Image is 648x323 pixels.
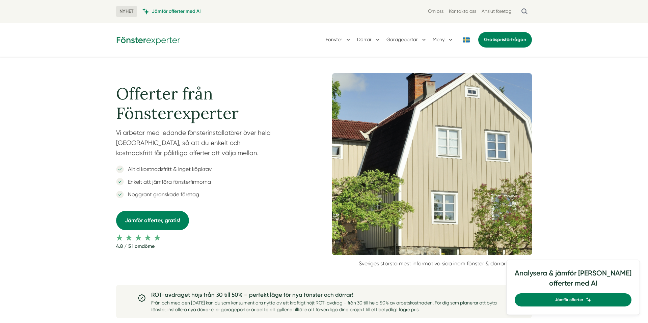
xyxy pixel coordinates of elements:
a: Om oss [428,8,443,14]
a: Jämför offerter, gratis! [116,211,189,230]
span: NYHET [116,6,137,17]
p: Från och med den [DATE] kan du som konsument dra nytta av ett kraftigt höjt ROT-avdrag – från 30 ... [151,299,510,313]
h4: Analysera & jämför [PERSON_NAME] offerter med AI [515,268,631,293]
button: Fönster [326,31,352,49]
button: Dörrar [357,31,381,49]
img: Fönsterexperter Logotyp [116,34,180,45]
button: Garageportar [386,31,427,49]
a: Gratisprisförfrågan [478,32,532,48]
p: Noggrant granskade företag [124,190,199,199]
p: Alltid kostnadsfritt & inget köpkrav [124,165,212,173]
a: Anslut företag [482,8,512,14]
h1: Offerter från Fönsterexperter [116,73,289,128]
strong: 4.8 / 5 i omdöme [116,241,289,249]
button: Meny [433,31,454,49]
h5: ROT-avdraget höjs från 30 till 50% – perfekt läge för nya fönster och dörrar! [151,290,510,299]
p: Vi arbetar med ledande fönsterinstallatörer över hela [GEOGRAPHIC_DATA], så att du enkelt och kos... [116,128,289,161]
span: Gratis [484,37,497,42]
p: Sveriges största mest informativa sida inom fönster & dörrar [332,255,532,268]
a: Jämför offerter med AI [142,8,201,14]
img: Fönsterexperter omslagsbild [332,73,532,255]
a: Kontakta oss [449,8,476,14]
a: Jämför offerter [515,293,631,306]
p: Enkelt att jämföra fönsterfirmorna [124,178,211,186]
span: Jämför offerter [555,297,583,303]
span: Jämför offerter med AI [152,8,201,14]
